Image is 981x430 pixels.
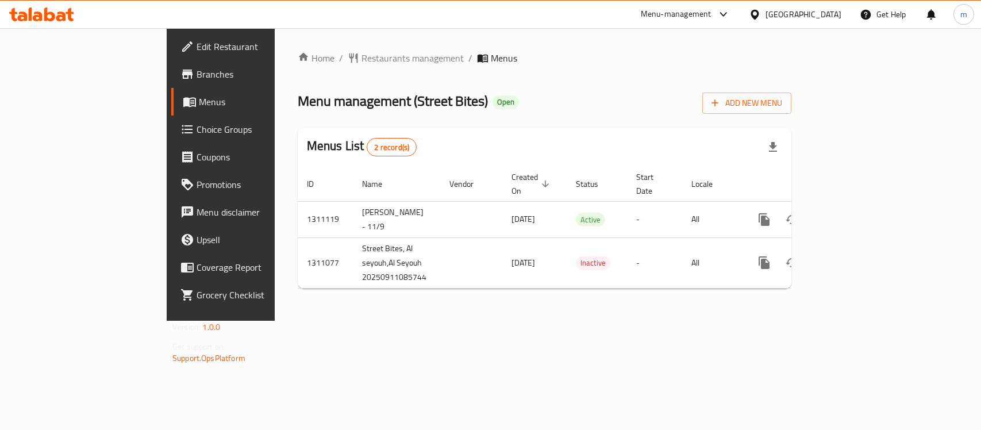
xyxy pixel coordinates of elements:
button: Change Status [778,249,806,277]
th: Actions [741,167,870,202]
span: ID [307,177,329,191]
td: [PERSON_NAME] - 11/9 [353,201,440,237]
a: Menus [171,88,330,116]
td: Street Bites, Al seyouh,Al Seyouh 20250911085744 [353,237,440,288]
span: Menu disclaimer [197,205,321,219]
span: Open [493,97,519,107]
td: All [682,201,741,237]
span: Promotions [197,178,321,191]
td: - [627,201,682,237]
a: Coverage Report [171,254,330,281]
span: Grocery Checklist [197,288,321,302]
td: All [682,237,741,288]
a: Choice Groups [171,116,330,143]
span: Version: [172,320,201,335]
span: 1.0.0 [202,320,220,335]
span: Name [362,177,397,191]
div: Open [493,95,519,109]
button: more [751,249,778,277]
div: Export file [759,133,787,161]
table: enhanced table [298,167,870,289]
a: Restaurants management [348,51,464,65]
span: Menus [199,95,321,109]
span: 2 record(s) [367,142,416,153]
span: Choice Groups [197,122,321,136]
span: Coverage Report [197,260,321,274]
span: Add New Menu [711,96,782,110]
span: [DATE] [511,255,535,270]
span: [DATE] [511,212,535,226]
a: Menu disclaimer [171,198,330,226]
button: Change Status [778,206,806,233]
span: Branches [197,67,321,81]
a: Branches [171,60,330,88]
h2: Menus List [307,137,417,156]
li: / [468,51,472,65]
span: Get support on: [172,339,225,354]
a: Grocery Checklist [171,281,330,309]
nav: breadcrumb [298,51,791,65]
button: Add New Menu [702,93,791,114]
span: Locale [691,177,728,191]
span: Vendor [449,177,488,191]
span: Upsell [197,233,321,247]
div: [GEOGRAPHIC_DATA] [765,8,841,21]
span: Edit Restaurant [197,40,321,53]
div: Menu-management [641,7,711,21]
a: Upsell [171,226,330,254]
span: Created On [511,170,553,198]
a: Coupons [171,143,330,171]
span: Menu management ( Street Bites ) [298,88,488,114]
span: Start Date [636,170,668,198]
div: Total records count [367,138,417,156]
a: Support.OpsPlatform [172,351,245,366]
span: Menus [491,51,517,65]
div: Inactive [576,256,610,270]
span: m [960,8,967,21]
td: - [627,237,682,288]
span: Coupons [197,150,321,164]
button: more [751,206,778,233]
span: Inactive [576,256,610,270]
span: Active [576,213,605,226]
span: Status [576,177,613,191]
li: / [339,51,343,65]
a: Edit Restaurant [171,33,330,60]
a: Promotions [171,171,330,198]
span: Restaurants management [361,51,464,65]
